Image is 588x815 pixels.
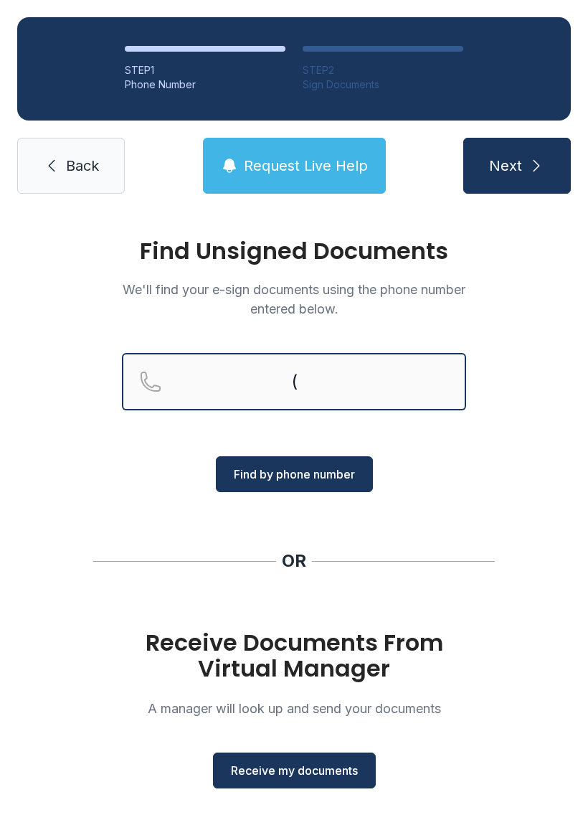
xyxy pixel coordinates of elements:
[122,280,466,319] p: We'll find your e-sign documents using the phone number entered below.
[282,550,306,573] div: OR
[125,63,285,77] div: STEP 1
[125,77,285,92] div: Phone Number
[234,466,355,483] span: Find by phone number
[231,762,358,779] span: Receive my documents
[122,699,466,718] p: A manager will look up and send your documents
[303,77,463,92] div: Sign Documents
[122,353,466,410] input: Reservation phone number
[122,630,466,682] h1: Receive Documents From Virtual Manager
[489,156,522,176] span: Next
[122,240,466,263] h1: Find Unsigned Documents
[244,156,368,176] span: Request Live Help
[303,63,463,77] div: STEP 2
[66,156,99,176] span: Back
